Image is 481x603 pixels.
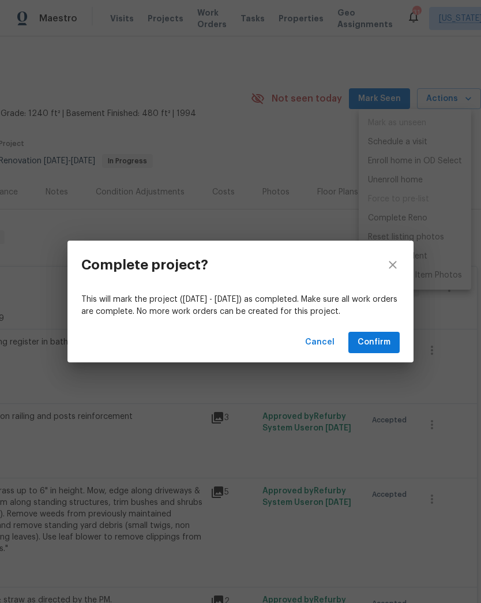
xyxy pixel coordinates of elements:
p: This will mark the project ([DATE] - [DATE]) as completed. Make sure all work orders are complete... [81,294,400,318]
button: Confirm [348,332,400,353]
h3: Complete project? [81,257,208,273]
span: Confirm [358,335,390,350]
span: Cancel [305,335,335,350]
button: Cancel [300,332,339,353]
button: close [372,241,414,289]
